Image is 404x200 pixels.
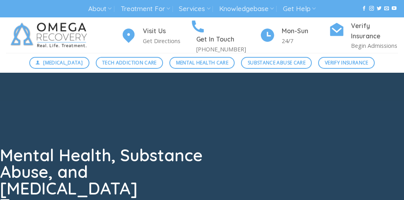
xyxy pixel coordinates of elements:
p: 24/7 [282,36,329,45]
span: Mental Health Care [176,59,228,66]
p: Begin Admissions [351,41,398,50]
a: Get Help [283,2,316,16]
p: [PHONE_NUMBER] [196,45,259,54]
a: Treatment For [121,2,170,16]
a: Follow on YouTube [392,6,396,11]
a: Services [179,2,210,16]
span: [MEDICAL_DATA] [43,59,83,66]
a: Knowledgebase [219,2,274,16]
a: Follow on Instagram [369,6,374,11]
span: Verify Insurance [325,59,368,66]
a: About [88,2,112,16]
a: Tech Addiction Care [96,57,163,69]
a: Send us an email [384,6,389,11]
a: Substance Abuse Care [241,57,312,69]
a: [MEDICAL_DATA] [29,57,89,69]
img: Omega Recovery [6,17,95,53]
span: Substance Abuse Care [248,59,305,66]
a: Follow on Facebook [362,6,366,11]
a: Follow on Twitter [377,6,381,11]
h4: Visit Us [143,26,190,36]
a: Visit Us Get Directions [121,26,190,45]
h4: Mon-Sun [282,26,329,36]
span: Tech Addiction Care [102,59,157,66]
h4: Get In Touch [196,34,259,45]
p: Get Directions [143,36,190,45]
a: Verify Insurance [318,57,375,69]
a: Get In Touch [PHONE_NUMBER] [190,17,259,54]
a: Mental Health Care [169,57,235,69]
a: Verify Insurance Begin Admissions [329,21,398,51]
h4: Verify Insurance [351,21,398,42]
